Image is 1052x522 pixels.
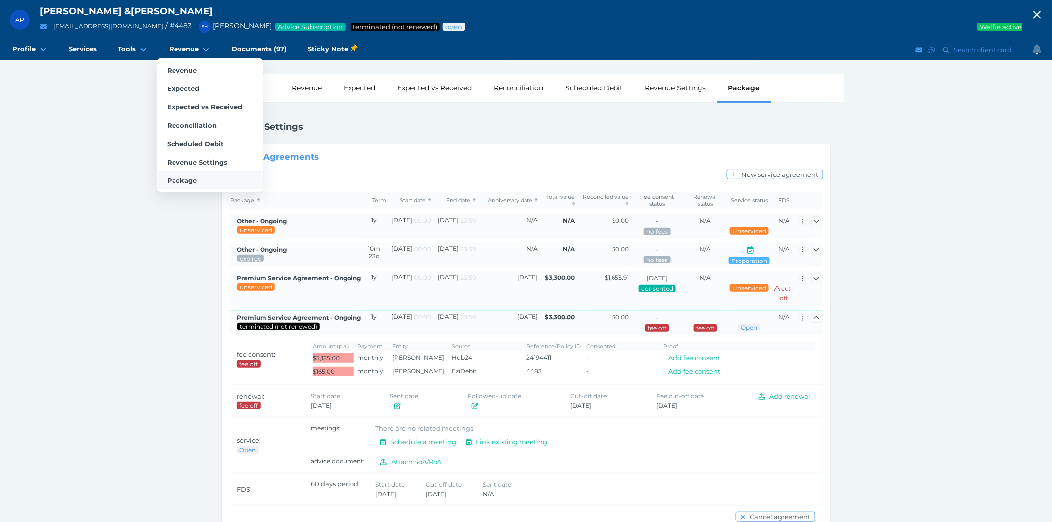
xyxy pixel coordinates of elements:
span: N/A [778,217,789,224]
td: [DATE] [433,214,478,238]
span: Consent status: Fee has been consented [641,285,674,292]
div: Reconciliation [483,74,555,102]
span: Add renewal [767,392,815,400]
span: Created by: Rhiannon McCollough [237,274,361,282]
th: Service status [727,192,772,210]
a: Revenue [157,61,263,79]
span: Cut-off date [426,481,462,488]
span: Advice Subscription [277,23,344,31]
span: There are no related meetings. [376,424,475,432]
span: Sent date [390,392,418,400]
button: SMS [927,44,937,56]
span: - [656,246,658,253]
button: New service agreement [727,170,823,179]
span: Cut-off date [571,392,607,400]
span: $0.00 [612,217,629,224]
div: 60 days period: [311,480,376,499]
span: Consent status: Fee was not consented within 150 day [239,360,258,368]
th: Package [229,192,360,210]
span: 00:00 [414,245,431,253]
div: Arnold Perdigao [10,10,30,30]
span: 00:00 [414,217,431,224]
td: [DATE] [388,214,433,238]
a: Revenue [159,40,221,60]
td: [DATE] [433,243,478,266]
span: Tools [118,45,136,53]
span: N/A [483,490,495,498]
td: N/A [478,243,540,266]
span: Attach SoA/RoA [389,458,445,466]
span: Documents (97) [232,45,287,53]
button: Cancel agreement [736,512,815,522]
div: Peter McDonald [199,21,211,33]
span: Cancel agreement [748,513,815,521]
span: Service package status: Reviewed during service period [239,255,262,262]
span: Services [69,45,97,53]
div: Revenue Settings [634,74,717,102]
a: Services [58,40,107,60]
button: Link existing meeting [461,437,552,447]
span: Service package status: Not reviewed during service period [239,283,273,291]
span: - [656,314,658,321]
span: N/A [778,313,789,321]
button: Schedule a meeting [376,437,461,447]
span: [PERSON_NAME] [40,5,122,17]
th: Amount (p.a.) [311,341,356,351]
span: Renewal status: Not renewed within 150 days period [696,324,715,332]
th: Consented [585,341,662,351]
span: / # 4483 [165,21,192,30]
span: 23:59 [460,217,476,224]
span: Add fee consent [664,367,724,375]
div: Expected [333,74,387,102]
span: Profile [12,45,36,53]
td: [DATE] [388,310,433,335]
span: advice document: [311,457,365,465]
span: $0.00 [612,245,629,253]
span: Package [167,176,197,184]
span: [DATE] [656,402,677,409]
span: N/A [700,245,711,253]
span: Expected [167,85,199,92]
span: Scheduled Debit [167,140,224,148]
span: Advice status: No review during service period [732,227,767,235]
span: AP [15,16,24,24]
span: Start date [311,392,341,400]
a: Scheduled Debit [157,134,263,153]
button: Attach SoA/RoA [376,457,446,467]
th: Renewal status [684,192,727,210]
span: CUT-OFF [774,285,794,302]
span: PM [202,24,208,29]
span: & [PERSON_NAME] [124,5,213,17]
span: $3,300.00 [545,313,575,321]
button: Email [37,20,50,33]
span: [PERSON_NAME] [194,21,272,30]
td: 1y [360,272,388,305]
div: Revenue [281,74,333,102]
span: Consent status: [646,228,668,235]
th: Source [450,341,525,351]
div: Expected vs Received [387,74,483,102]
span: Advice status: Review meeting conducted [731,257,768,264]
span: $165.00 [313,368,335,375]
span: - [390,402,392,409]
th: Fee consent status [631,192,684,210]
span: Advice status: Review not yet booked in [239,446,256,454]
a: Expected vs Received [157,97,263,116]
span: [DATE] [311,402,332,409]
span: [DATE] [647,274,668,282]
th: FDS [772,192,796,210]
span: $1,655.91 [605,274,629,281]
span: [DATE] [571,402,592,409]
span: - [468,402,470,409]
span: Hub24 [452,354,472,361]
span: 24194411 [526,354,551,361]
span: 23:59 [460,274,476,281]
span: N/A [563,217,575,224]
a: Revenue Settings [157,153,263,171]
span: N/A [700,274,711,281]
div: Scheduled Debit [555,74,634,102]
span: Service package status: Not renewed [352,23,438,31]
span: Consent status: Fee was not consented within 150 day [647,324,667,332]
button: Add renewal [754,391,815,401]
td: 1y [360,310,388,335]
